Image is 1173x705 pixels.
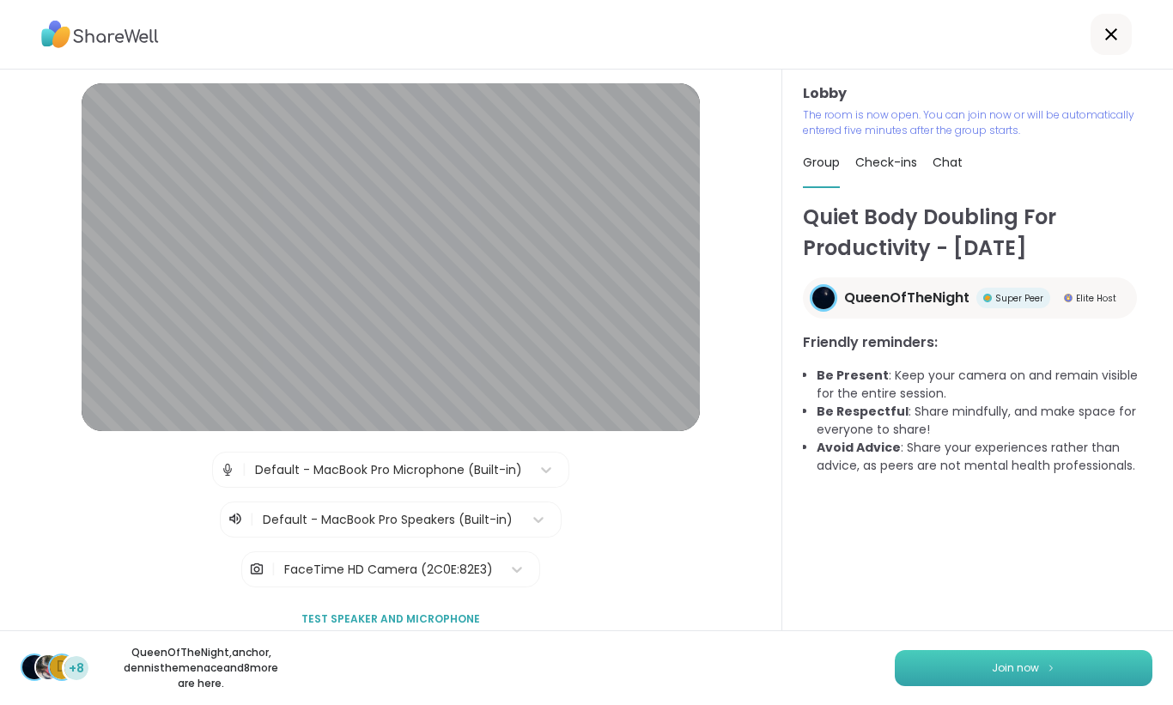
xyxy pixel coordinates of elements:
[855,154,917,171] span: Check-ins
[803,277,1137,319] a: QueenOfTheNightQueenOfTheNightSuper PeerSuper PeerElite HostElite Host
[817,367,889,384] b: Be Present
[817,439,901,456] b: Avoid Advice
[22,655,46,679] img: QueenOfTheNight
[249,552,264,586] img: Camera
[812,287,835,309] img: QueenOfTheNight
[817,403,909,420] b: Be Respectful
[1076,292,1116,305] span: Elite Host
[803,202,1152,264] h1: Quiet Body Doubling For Productivity - [DATE]
[844,288,969,308] span: QueenOfTheNight
[36,655,60,679] img: anchor
[255,461,522,479] div: Default - MacBook Pro Microphone (Built-in)
[1064,294,1073,302] img: Elite Host
[983,294,992,302] img: Super Peer
[69,659,84,678] span: +8
[803,332,1152,353] h3: Friendly reminders:
[803,154,840,171] span: Group
[803,83,1152,104] h3: Lobby
[1046,663,1056,672] img: ShareWell Logomark
[817,439,1152,475] li: : Share your experiences rather than advice, as peers are not mental health professionals.
[242,453,246,487] span: |
[105,645,297,691] p: QueenOfTheNight , anchor , dennisthemenace and 8 more are here.
[295,601,487,637] button: Test speaker and microphone
[895,650,1152,686] button: Join now
[250,509,254,530] span: |
[41,15,159,54] img: ShareWell Logo
[57,656,67,678] span: d
[817,367,1152,403] li: : Keep your camera on and remain visible for the entire session.
[803,107,1152,138] p: The room is now open. You can join now or will be automatically entered five minutes after the gr...
[301,611,480,627] span: Test speaker and microphone
[284,561,493,579] div: FaceTime HD Camera (2C0E:82E3)
[817,403,1152,439] li: : Share mindfully, and make space for everyone to share!
[220,453,235,487] img: Microphone
[995,292,1043,305] span: Super Peer
[271,552,276,586] span: |
[992,660,1039,676] span: Join now
[933,154,963,171] span: Chat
